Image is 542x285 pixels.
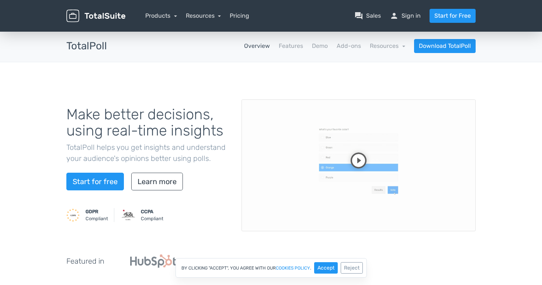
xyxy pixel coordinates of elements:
a: Learn more [131,173,183,190]
img: TotalSuite for WordPress [66,10,125,22]
h5: Featured in [66,257,104,265]
span: question_answer [354,11,363,20]
span: person [390,11,399,20]
small: Compliant [141,208,163,222]
a: Start for free [66,173,124,190]
a: Resources [370,42,405,49]
div: By clicking "Accept", you agree with our . [176,258,367,278]
a: Products [145,12,177,19]
strong: GDPR [86,209,98,214]
a: personSign in [390,11,421,20]
button: Accept [314,262,338,274]
a: Pricing [230,11,249,20]
a: Download TotalPoll [414,39,476,53]
a: cookies policy [276,266,310,270]
a: Resources [186,12,221,19]
p: TotalPoll helps you get insights and understand your audience's opinions better using polls. [66,142,230,164]
a: Overview [244,42,270,50]
a: Add-ons [337,42,361,50]
h3: TotalPoll [66,41,107,52]
img: GDPR [66,208,80,222]
a: Features [279,42,303,50]
img: CCPA [122,208,135,222]
small: Compliant [86,208,108,222]
h1: Make better decisions, using real-time insights [66,106,230,139]
a: question_answerSales [354,11,381,20]
button: Reject [341,262,363,274]
a: Demo [312,42,328,50]
strong: CCPA [141,209,153,214]
img: Hubspot [130,254,176,268]
a: Start for Free [430,9,476,23]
